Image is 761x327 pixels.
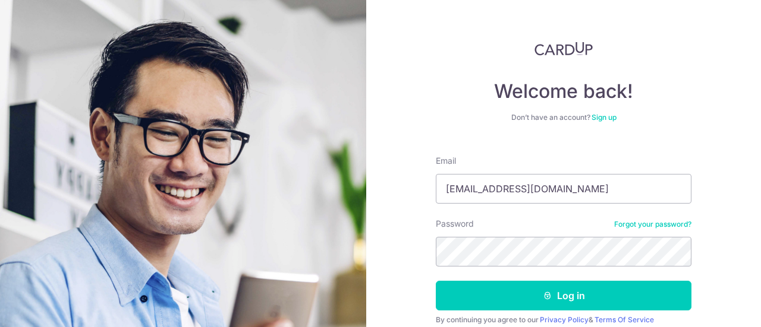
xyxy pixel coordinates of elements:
a: Forgot your password? [614,220,691,229]
label: Password [436,218,474,230]
a: Privacy Policy [540,315,589,324]
div: Don’t have an account? [436,113,691,122]
input: Enter your Email [436,174,691,204]
a: Sign up [592,113,617,122]
img: CardUp Logo [534,42,593,56]
button: Log in [436,281,691,310]
a: Terms Of Service [595,315,654,324]
label: Email [436,155,456,167]
h4: Welcome back! [436,80,691,103]
div: By continuing you agree to our & [436,315,691,325]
